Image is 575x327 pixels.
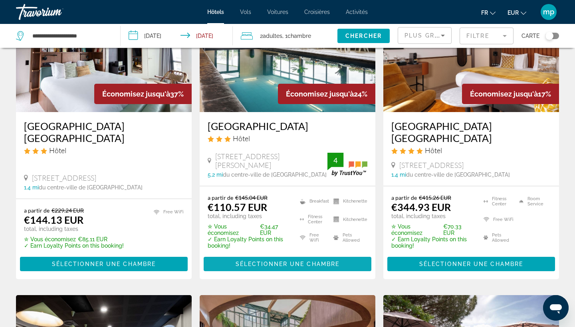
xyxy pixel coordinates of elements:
button: Sélectionner une chambre [387,257,555,271]
li: Kitchenette [329,194,367,209]
p: total, including taxes [391,213,474,219]
span: Hôtel [425,146,442,155]
a: Vols [240,9,251,15]
p: total, including taxes [24,226,124,232]
li: Free WiFi [296,230,329,245]
p: ✓ Earn Loyalty Points on this booking! [208,236,290,249]
a: Sélectionner une chambre [387,258,555,267]
div: 24% [278,84,375,104]
li: Free WiFi [480,213,516,227]
span: Chambre [287,33,311,39]
li: Room Service [515,194,551,209]
mat-select: Sort by [404,31,445,40]
span: du centre-ville de [GEOGRAPHIC_DATA] [406,171,510,178]
div: 17% [462,84,559,104]
a: [GEOGRAPHIC_DATA] [GEOGRAPHIC_DATA] [24,120,184,144]
li: Kitchenette [329,213,367,227]
div: 4 star Hotel [391,146,551,155]
li: Free WiFi [150,207,184,217]
a: Sélectionner une chambre [20,258,188,267]
ins: €144.13 EUR [24,214,83,226]
a: Travorium [16,2,96,22]
span: [STREET_ADDRESS] [32,173,96,182]
p: €85.11 EUR [24,236,124,242]
span: ✮ Vous économisez [24,236,76,242]
button: User Menu [538,4,559,20]
a: [GEOGRAPHIC_DATA] [GEOGRAPHIC_DATA] [391,120,551,144]
a: Sélectionner une chambre [204,258,371,267]
span: mp [543,8,554,16]
button: Chercher [337,29,390,43]
p: €34.47 EUR [208,223,290,236]
span: Économisez jusqu'à [286,90,354,98]
li: Pets Allowed [329,230,367,245]
span: fr [481,10,488,16]
button: Filter [460,27,514,45]
p: €70.33 EUR [391,223,474,236]
span: Hôtel [233,134,250,143]
del: €415.26 EUR [419,194,451,201]
a: Activités [346,9,368,15]
img: trustyou-badge.svg [327,153,367,176]
span: Hôtel [49,146,66,155]
span: , 1 [282,30,311,41]
iframe: Bouton de lancement de la fenêtre de messagerie [543,295,569,321]
div: 37% [94,84,192,104]
p: ✓ Earn Loyalty Points on this booking! [24,242,124,249]
span: a partir de [24,207,50,214]
li: Pets Allowed [480,230,516,245]
p: total, including taxes [208,213,290,219]
li: Breakfast [296,194,329,209]
del: €145.04 EUR [235,194,268,201]
button: Check-in date: Oct 2, 2025 Check-out date: Oct 4, 2025 [121,24,233,48]
span: Sélectionner une chambre [236,261,339,267]
span: Plus grandes économies [404,32,500,39]
button: Change language [481,7,496,18]
span: Sélectionner une chambre [419,261,523,267]
div: 4 [327,156,343,165]
span: 5.2 mi [208,171,223,178]
span: [STREET_ADDRESS][PERSON_NAME] [215,152,327,169]
span: a partir de [391,194,417,201]
button: Travelers: 2 adults, 0 children [233,24,337,48]
span: Économisez jusqu'à [102,90,170,98]
span: 1.4 mi [24,184,39,191]
ins: €344.93 EUR [391,201,451,213]
p: ✓ Earn Loyalty Points on this booking! [391,236,474,249]
li: Fitness Center [296,213,329,227]
div: 3 star Hotel [208,134,367,143]
span: ✮ Vous économisez [208,223,258,236]
a: Croisières [304,9,330,15]
del: €229.24 EUR [52,207,84,214]
span: Carte [521,30,539,41]
button: Change currency [508,7,526,18]
button: Sélectionner une chambre [20,257,188,271]
span: Économisez jusqu'à [470,90,538,98]
span: du centre-ville de [GEOGRAPHIC_DATA] [39,184,143,191]
span: a partir de [208,194,233,201]
a: Hôtels [207,9,224,15]
a: [GEOGRAPHIC_DATA] [208,120,367,132]
span: du centre-ville de [GEOGRAPHIC_DATA] [223,171,327,178]
span: Adultes [263,33,282,39]
span: EUR [508,10,519,16]
ins: €110.57 EUR [208,201,267,213]
span: 1.4 mi [391,171,406,178]
div: 3 star Hotel [24,146,184,155]
span: Sélectionner une chambre [52,261,156,267]
span: [STREET_ADDRESS] [399,161,464,169]
span: Chercher [345,33,382,39]
a: Voitures [267,9,288,15]
button: Sélectionner une chambre [204,257,371,271]
span: 2 [260,30,282,41]
span: ✮ Vous économisez [391,223,441,236]
button: Toggle map [539,32,559,39]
